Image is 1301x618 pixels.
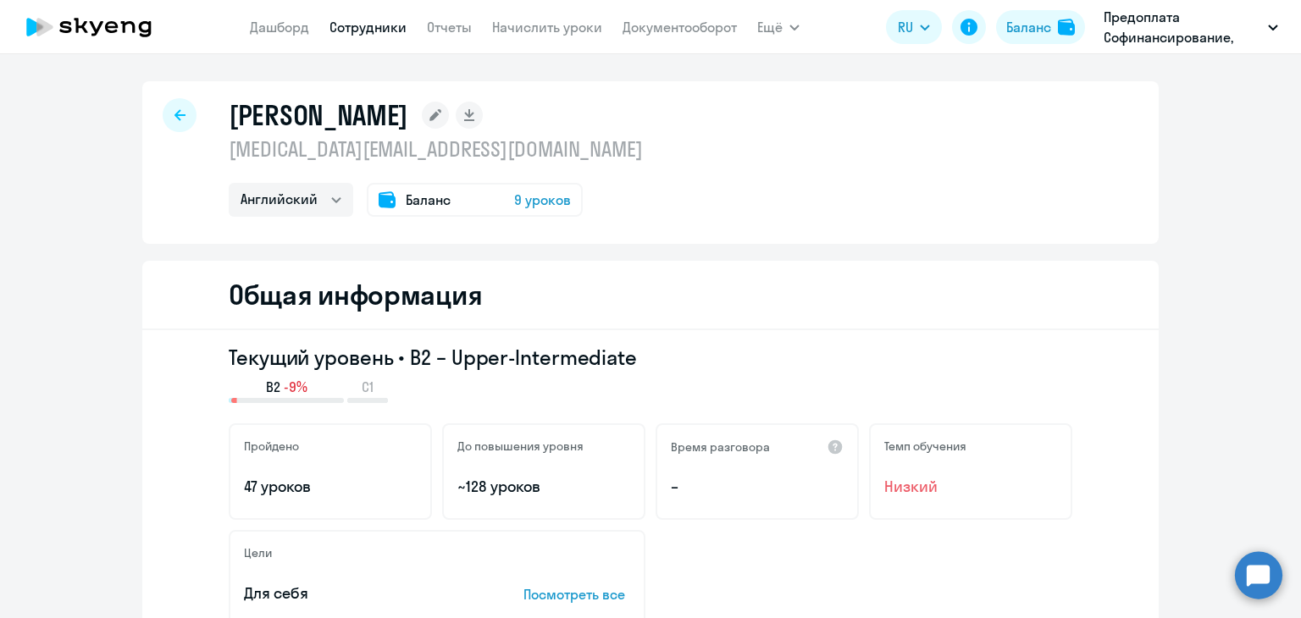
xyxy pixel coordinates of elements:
[1104,7,1261,47] p: Предоплата Софинансирование, ХАЯТ МАРКЕТИНГ, ООО
[284,378,307,396] span: -9%
[244,476,417,498] p: 47 уроков
[427,19,472,36] a: Отчеты
[884,439,966,454] h5: Темп обучения
[884,476,1057,498] span: Низкий
[244,545,272,560] h5: Цели
[1095,7,1287,47] button: Предоплата Софинансирование, ХАЯТ МАРКЕТИНГ, ООО
[457,476,630,498] p: ~128 уроков
[244,439,299,454] h5: Пройдено
[1058,19,1075,36] img: balance
[757,17,783,37] span: Ещё
[886,10,942,44] button: RU
[623,19,737,36] a: Документооборот
[266,378,280,396] span: B2
[229,344,1072,371] h3: Текущий уровень • B2 – Upper-Intermediate
[229,98,408,132] h1: [PERSON_NAME]
[229,135,643,163] p: [MEDICAL_DATA][EMAIL_ADDRESS][DOMAIN_NAME]
[523,584,630,604] p: Посмотреть все
[250,19,309,36] a: Дашборд
[406,190,451,210] span: Баланс
[757,10,800,44] button: Ещё
[671,439,770,455] h5: Время разговора
[362,378,374,396] span: C1
[996,10,1085,44] button: Балансbalance
[1006,17,1051,37] div: Баланс
[671,476,844,498] p: –
[229,278,482,312] h2: Общая информация
[244,582,471,604] p: Для себя
[329,19,407,36] a: Сотрудники
[898,17,913,37] span: RU
[514,190,571,210] span: 9 уроков
[492,19,602,36] a: Начислить уроки
[457,439,584,454] h5: До повышения уровня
